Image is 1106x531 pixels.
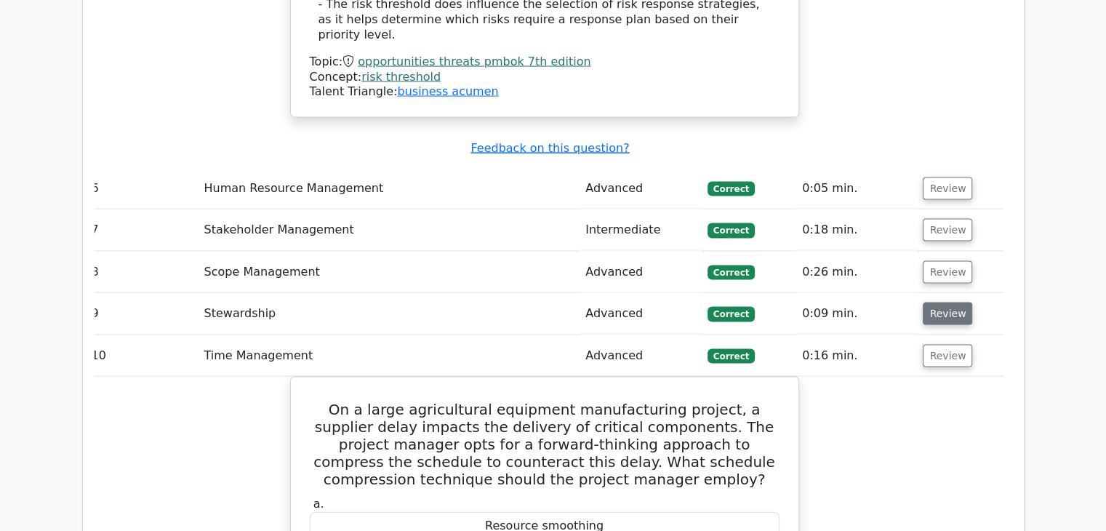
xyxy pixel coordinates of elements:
[199,252,580,293] td: Scope Management
[199,209,580,251] td: Stakeholder Management
[923,177,972,200] button: Review
[310,55,780,100] div: Talent Triangle:
[358,55,590,68] a: opportunities threats pmbok 7th edition
[796,252,917,293] td: 0:26 min.
[580,293,702,335] td: Advanced
[308,401,781,488] h5: On a large agricultural equipment manufacturing project, a supplier delay impacts the delivery of...
[708,307,755,322] span: Correct
[580,335,702,377] td: Advanced
[923,261,972,284] button: Review
[313,497,324,511] span: a.
[86,293,199,335] td: 9
[796,168,917,209] td: 0:05 min.
[199,335,580,377] td: Time Management
[708,349,755,364] span: Correct
[708,265,755,280] span: Correct
[923,303,972,325] button: Review
[199,293,580,335] td: Stewardship
[796,293,917,335] td: 0:09 min.
[86,252,199,293] td: 8
[199,168,580,209] td: Human Resource Management
[397,84,498,98] a: business acumen
[310,70,780,85] div: Concept:
[580,252,702,293] td: Advanced
[796,209,917,251] td: 0:18 min.
[361,70,441,84] a: risk threshold
[923,219,972,241] button: Review
[580,168,702,209] td: Advanced
[86,335,199,377] td: 10
[708,223,755,238] span: Correct
[796,335,917,377] td: 0:16 min.
[708,182,755,196] span: Correct
[580,209,702,251] td: Intermediate
[470,141,629,155] a: Feedback on this question?
[923,345,972,367] button: Review
[310,55,780,70] div: Topic:
[86,209,199,251] td: 7
[86,168,199,209] td: 6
